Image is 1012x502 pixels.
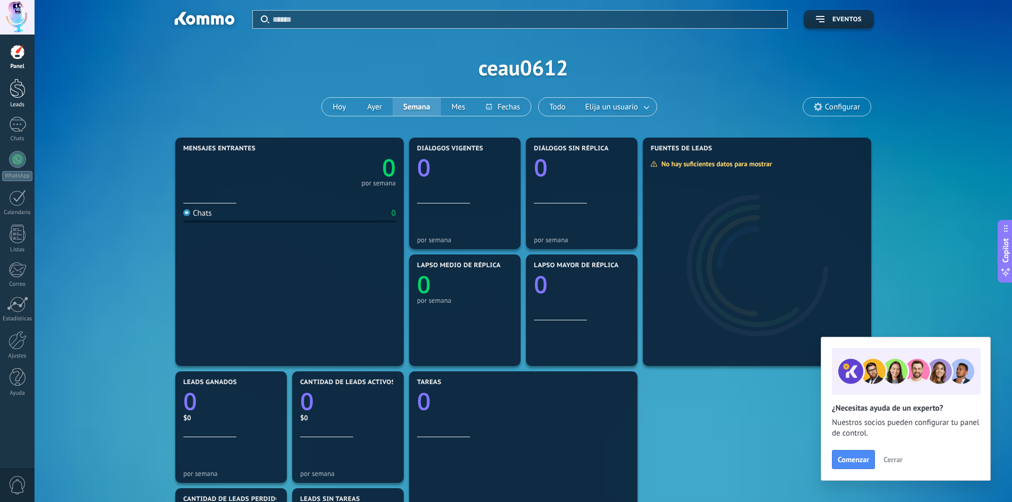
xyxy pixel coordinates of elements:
[417,385,630,418] a: 0
[300,385,396,418] a: 0
[300,385,314,418] text: 0
[300,379,395,386] span: Cantidad de leads activos
[183,385,279,418] a: 0
[382,151,396,184] text: 0
[879,452,907,467] button: Cerrar
[1000,238,1011,262] span: Copilot
[300,413,396,422] div: $0
[2,101,33,108] div: Leads
[2,390,33,397] div: Ayuda
[832,450,875,469] button: Comenzar
[534,236,630,244] div: por semana
[417,236,513,244] div: por semana
[534,268,548,301] text: 0
[475,98,530,116] button: Fechas
[534,145,609,152] span: Diálogos sin réplica
[883,456,903,463] span: Cerrar
[290,151,396,184] a: 0
[832,16,862,23] span: Eventos
[2,171,32,181] div: WhatsApp
[2,316,33,322] div: Estadísticas
[804,10,874,29] button: Eventos
[183,209,190,216] img: Chats
[183,145,256,152] span: Mensajes entrantes
[2,63,33,70] div: Panel
[825,103,860,112] span: Configurar
[183,208,212,218] div: Chats
[441,98,476,116] button: Mes
[356,98,393,116] button: Ayer
[392,208,396,218] div: 0
[417,262,501,269] span: Lapso medio de réplica
[2,281,33,288] div: Correo
[534,262,618,269] span: Lapso mayor de réplica
[838,456,869,463] span: Comenzar
[417,296,513,304] div: por semana
[2,209,33,216] div: Calendario
[539,98,576,116] button: Todo
[361,181,396,186] div: por semana
[417,379,441,386] span: Tareas
[583,100,640,114] span: Elija un usuario
[2,135,33,142] div: Chats
[832,403,980,413] h2: ¿Necesitas ayuda de un experto?
[393,98,441,116] button: Semana
[322,98,356,116] button: Hoy
[183,413,279,422] div: $0
[300,470,396,478] div: por semana
[2,353,33,360] div: Ajustes
[183,379,237,386] span: Leads ganados
[417,385,431,418] text: 0
[183,470,279,478] div: por semana
[183,385,197,418] text: 0
[650,159,779,168] div: No hay suficientes datos para mostrar
[417,145,483,152] span: Diálogos vigentes
[417,151,431,184] text: 0
[832,418,980,439] span: Nuestros socios pueden configurar tu panel de control.
[534,151,548,184] text: 0
[2,246,33,253] div: Listas
[417,268,431,301] text: 0
[576,98,657,116] button: Elija un usuario
[651,145,712,152] span: Fuentes de leads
